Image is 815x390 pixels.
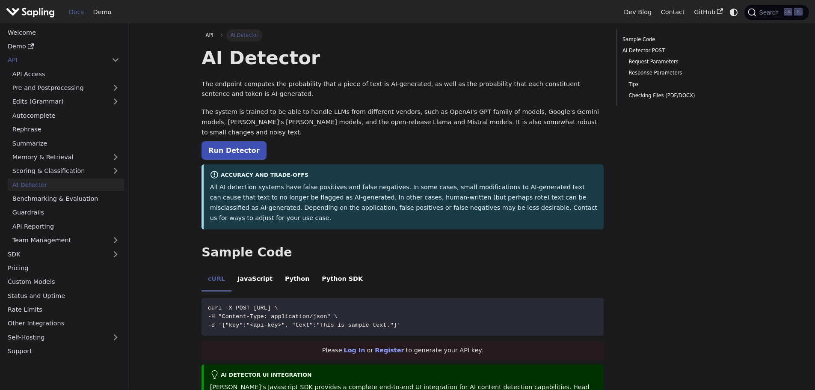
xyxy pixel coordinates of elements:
a: SDK [3,248,107,260]
a: Pricing [3,262,124,274]
a: API [3,54,107,66]
a: Status and Uptime [3,289,124,302]
a: Demo [89,6,116,19]
a: Other Integrations [3,317,124,330]
button: Search (Ctrl+K) [744,5,809,20]
li: cURL [202,268,231,292]
a: Guardrails [8,206,124,219]
a: API [202,29,217,41]
div: Please or to generate your API key. [202,341,604,360]
a: Autocomplete [8,109,124,122]
li: Python SDK [316,268,369,292]
a: Register [375,347,404,354]
p: All AI detection systems have false positives and false negatives. In some cases, small modificat... [210,182,598,223]
a: Team Management [8,234,124,247]
a: Sapling.ai [6,6,58,18]
a: Support [3,345,124,357]
a: Self-Hosting [3,331,124,343]
kbd: K [794,8,803,16]
li: JavaScript [231,268,279,292]
h1: AI Detector [202,46,604,69]
span: curl -X POST [URL] \ [208,305,278,311]
a: Run Detector [202,141,266,160]
a: Summarize [8,137,124,149]
span: API [206,32,213,38]
button: Switch between dark and light mode (currently system mode) [728,6,740,18]
a: API Access [8,68,124,80]
a: Log In [344,347,365,354]
a: Tips [628,80,735,89]
h2: Sample Code [202,245,604,260]
a: Docs [64,6,89,19]
a: Checking Files (PDF/DOCX) [628,92,735,100]
a: Sample Code [622,36,738,44]
a: Demo [3,40,124,53]
div: Accuracy and Trade-offs [210,170,598,181]
span: -d '{"key":"<api-key>", "text":"This is sample text."}' [208,322,401,328]
a: AI Detector POST [622,47,738,55]
li: Python [279,268,316,292]
span: Search [756,9,784,16]
span: AI Detector [226,29,262,41]
p: The system is trained to be able to handle LLMs from different vendors, such as OpenAI's GPT fami... [202,107,604,137]
a: AI Detector [8,179,124,191]
img: Sapling.ai [6,6,55,18]
button: Collapse sidebar category 'API' [107,54,124,66]
a: Edits (Grammar) [8,95,124,108]
a: Welcome [3,26,124,39]
p: The endpoint computes the probability that a piece of text is AI-generated, as well as the probab... [202,79,604,100]
a: Contact [656,6,690,19]
a: Custom Models [3,276,124,288]
a: Rephrase [8,123,124,136]
span: -H "Content-Type: application/json" \ [208,313,338,320]
a: Scoring & Classification [8,165,124,177]
a: Dev Blog [619,6,656,19]
button: Expand sidebar category 'SDK' [107,248,124,260]
div: AI Detector UI integration [210,370,598,381]
a: API Reporting [8,220,124,232]
a: Pre and Postprocessing [8,82,124,94]
a: GitHub [689,6,727,19]
a: Benchmarking & Evaluation [8,193,124,205]
a: Rate Limits [3,304,124,316]
a: Response Parameters [628,69,735,77]
a: Memory & Retrieval [8,151,124,164]
nav: Breadcrumbs [202,29,604,41]
a: Request Parameters [628,58,735,66]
